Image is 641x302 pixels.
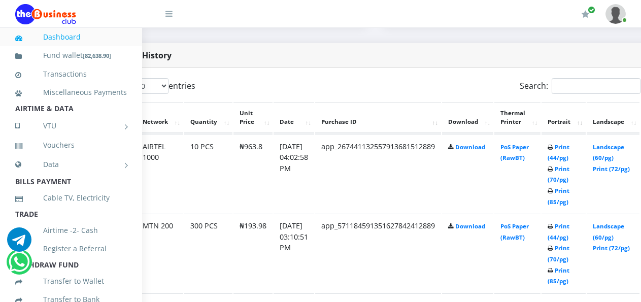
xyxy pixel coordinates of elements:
[593,165,630,173] a: Print (72/pg)
[548,165,569,184] a: Print (70/pg)
[15,152,127,177] a: Data
[542,102,586,133] th: Portrait: activate to sort column ascending
[130,78,168,94] select: Showentries
[15,44,127,68] a: Fund wallet[82,638.90]
[548,222,569,241] a: Print (44/pg)
[233,214,273,292] td: ₦193.98
[9,257,29,274] a: Chat for support
[184,135,232,213] td: 10 PCS
[15,62,127,86] a: Transactions
[137,135,183,213] td: AIRTEL 1000
[15,133,127,157] a: Vouchers
[137,102,183,133] th: Network: activate to sort column ascending
[85,52,109,59] b: 82,638.90
[184,102,232,133] th: Quantity: activate to sort column ascending
[442,102,493,133] th: Download: activate to sort column ascending
[582,10,589,18] i: Renew/Upgrade Subscription
[548,187,569,206] a: Print (85/pg)
[588,6,595,14] span: Renew/Upgrade Subscription
[15,186,127,210] a: Cable TV, Electricity
[520,78,640,94] label: Search:
[274,214,314,292] td: [DATE] 03:10:51 PM
[15,4,76,24] img: Logo
[593,244,630,252] a: Print (72/pg)
[15,219,127,242] a: Airtime -2- Cash
[15,25,127,49] a: Dashboard
[15,270,127,293] a: Transfer to Wallet
[455,222,485,230] a: Download
[593,143,624,162] a: Landscape (60/pg)
[605,4,626,24] img: User
[315,135,441,213] td: app_267441132557913681512889
[552,78,640,94] input: Search:
[274,102,314,133] th: Date: activate to sort column ascending
[500,143,529,162] a: PoS Paper (RawBT)
[110,78,195,94] label: Show entries
[7,235,31,252] a: Chat for support
[548,244,569,263] a: Print (70/pg)
[315,214,441,292] td: app_571184591351627842412889
[315,102,441,133] th: Purchase ID: activate to sort column ascending
[233,135,273,213] td: ₦963.8
[137,214,183,292] td: MTN 200
[15,113,127,139] a: VTU
[548,143,569,162] a: Print (44/pg)
[15,81,127,104] a: Miscellaneous Payments
[587,102,639,133] th: Landscape: activate to sort column ascending
[455,143,485,151] a: Download
[15,237,127,260] a: Register a Referral
[494,102,541,133] th: Thermal Printer: activate to sort column ascending
[184,214,232,292] td: 300 PCS
[593,222,624,241] a: Landscape (60/pg)
[500,222,529,241] a: PoS Paper (RawBT)
[233,102,273,133] th: Unit Price: activate to sort column ascending
[83,52,111,59] small: [ ]
[274,135,314,213] td: [DATE] 04:02:58 PM
[548,266,569,285] a: Print (85/pg)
